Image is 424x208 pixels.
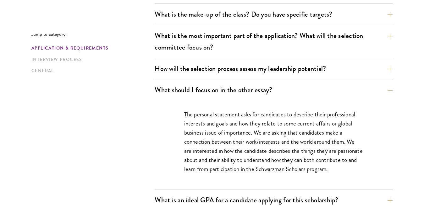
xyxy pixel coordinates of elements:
p: The personal statement asks for candidates to describe their professional interests and goals and... [184,110,363,173]
button: How will the selection process assess my leadership potential? [155,61,393,76]
p: Jump to category: [31,31,155,37]
a: Application & Requirements [31,45,151,51]
a: General [31,67,151,74]
a: Interview Process [31,56,151,63]
button: What is an ideal GPA for a candidate applying for this scholarship? [155,193,393,207]
button: What should I focus on in the other essay? [155,83,393,97]
button: What is the make-up of the class? Do you have specific targets? [155,7,393,21]
button: What is the most important part of the application? What will the selection committee focus on? [155,29,393,54]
